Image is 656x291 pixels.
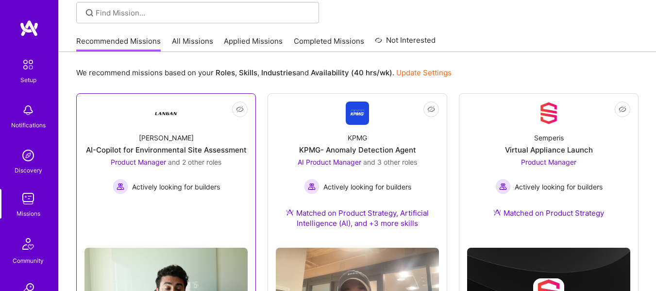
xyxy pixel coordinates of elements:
[294,36,364,52] a: Completed Missions
[375,34,436,52] a: Not Interested
[261,68,296,77] b: Industries
[363,158,417,166] span: and 3 other roles
[348,133,367,143] div: KPMG
[224,36,283,52] a: Applied Missions
[493,208,501,216] img: Ateam Purple Icon
[521,158,576,166] span: Product Manager
[113,179,128,194] img: Actively looking for builders
[467,102,630,230] a: Company LogoSemperisVirtual Appliance LaunchProduct Manager Actively looking for buildersActively...
[311,68,392,77] b: Availability (40 hrs/wk)
[505,145,593,155] div: Virtual Appliance Launch
[17,232,40,256] img: Community
[154,102,178,125] img: Company Logo
[534,133,564,143] div: Semperis
[236,105,244,113] i: icon EyeClosed
[17,208,40,219] div: Missions
[18,101,38,120] img: bell
[396,68,452,77] a: Update Settings
[276,208,439,228] div: Matched on Product Strategy, Artificial Intelligence (AI), and +3 more skills
[216,68,235,77] b: Roles
[323,182,411,192] span: Actively looking for builders
[111,158,166,166] span: Product Manager
[15,165,42,175] div: Discovery
[13,256,44,266] div: Community
[132,182,220,192] span: Actively looking for builders
[239,68,257,77] b: Skills
[18,54,38,75] img: setup
[537,102,560,125] img: Company Logo
[286,208,294,216] img: Ateam Purple Icon
[276,102,439,240] a: Company LogoKPMGKPMG- Anomaly Detection AgentAI Product Manager and 3 other rolesActively looking...
[619,105,626,113] i: icon EyeClosed
[346,102,369,125] img: Company Logo
[304,179,320,194] img: Actively looking for builders
[18,189,38,208] img: teamwork
[172,36,213,52] a: All Missions
[515,182,603,192] span: Actively looking for builders
[76,36,161,52] a: Recommended Missions
[84,102,248,240] a: Company Logo[PERSON_NAME]AI-Copilot for Environmental Site AssessmentProduct Manager and 2 other ...
[11,120,46,130] div: Notifications
[427,105,435,113] i: icon EyeClosed
[298,158,361,166] span: AI Product Manager
[139,133,194,143] div: [PERSON_NAME]
[495,179,511,194] img: Actively looking for builders
[76,68,452,78] p: We recommend missions based on your , , and .
[84,7,95,18] i: icon SearchGrey
[96,8,312,18] input: Find Mission...
[20,75,36,85] div: Setup
[18,146,38,165] img: discovery
[493,208,604,218] div: Matched on Product Strategy
[168,158,221,166] span: and 2 other roles
[19,19,39,37] img: logo
[299,145,416,155] div: KPMG- Anomaly Detection Agent
[86,145,247,155] div: AI-Copilot for Environmental Site Assessment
